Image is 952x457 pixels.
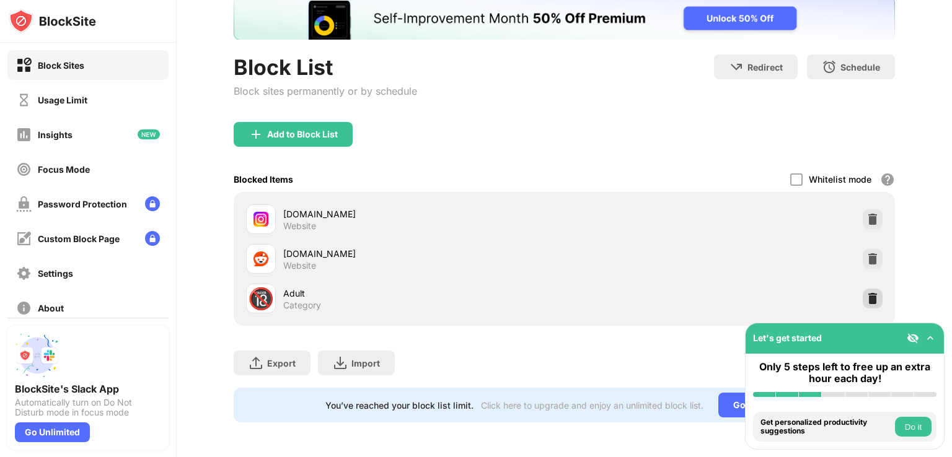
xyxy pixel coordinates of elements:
[760,418,892,436] div: Get personalized productivity suggestions
[809,174,871,185] div: Whitelist mode
[16,127,32,142] img: insights-off.svg
[840,62,880,72] div: Schedule
[16,266,32,281] img: settings-off.svg
[283,247,564,260] div: [DOMAIN_NAME]
[283,260,316,271] div: Website
[15,422,90,442] div: Go Unlimited
[907,332,919,344] img: eye-not-visible.svg
[924,332,937,344] img: omni-setup-toggle.svg
[283,287,564,300] div: Adult
[234,54,417,80] div: Block List
[234,85,417,97] div: Block sites permanently or by schedule
[283,300,321,311] div: Category
[325,400,474,411] div: You’ve reached your block list limit.
[895,417,932,437] button: Do it
[351,358,380,368] div: Import
[16,196,32,212] img: password-protection-off.svg
[283,207,564,220] div: [DOMAIN_NAME]
[138,129,160,139] img: new-icon.svg
[38,95,87,105] div: Usage Limit
[481,400,703,411] div: Click here to upgrade and enjoy an unlimited block list.
[38,164,90,175] div: Focus Mode
[145,196,160,211] img: lock-menu.svg
[267,129,338,139] div: Add to Block List
[16,58,32,73] img: block-on.svg
[145,231,160,246] img: lock-menu.svg
[9,9,96,33] img: logo-blocksite.svg
[15,398,161,417] div: Automatically turn on Do Not Disturb mode in focus mode
[15,383,161,395] div: BlockSite's Slack App
[16,300,32,316] img: about-off.svg
[753,361,937,385] div: Only 5 steps left to free up an extra hour each day!
[38,303,64,313] div: About
[15,333,59,378] img: push-slack.svg
[38,199,127,209] div: Password Protection
[267,358,296,368] div: Export
[253,251,268,266] img: favicons
[38,233,120,244] div: Custom Block Page
[38,129,73,140] div: Insights
[253,212,268,227] img: favicons
[753,333,822,343] div: Let's get started
[38,60,84,71] div: Block Sites
[16,92,32,108] img: time-usage-off.svg
[283,220,316,232] div: Website
[16,162,32,177] img: focus-off.svg
[234,174,293,185] div: Blocked Items
[248,286,274,311] div: 🔞
[16,231,32,246] img: customize-block-page-off.svg
[718,393,803,417] div: Go Unlimited
[38,268,73,279] div: Settings
[747,62,783,72] div: Redirect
